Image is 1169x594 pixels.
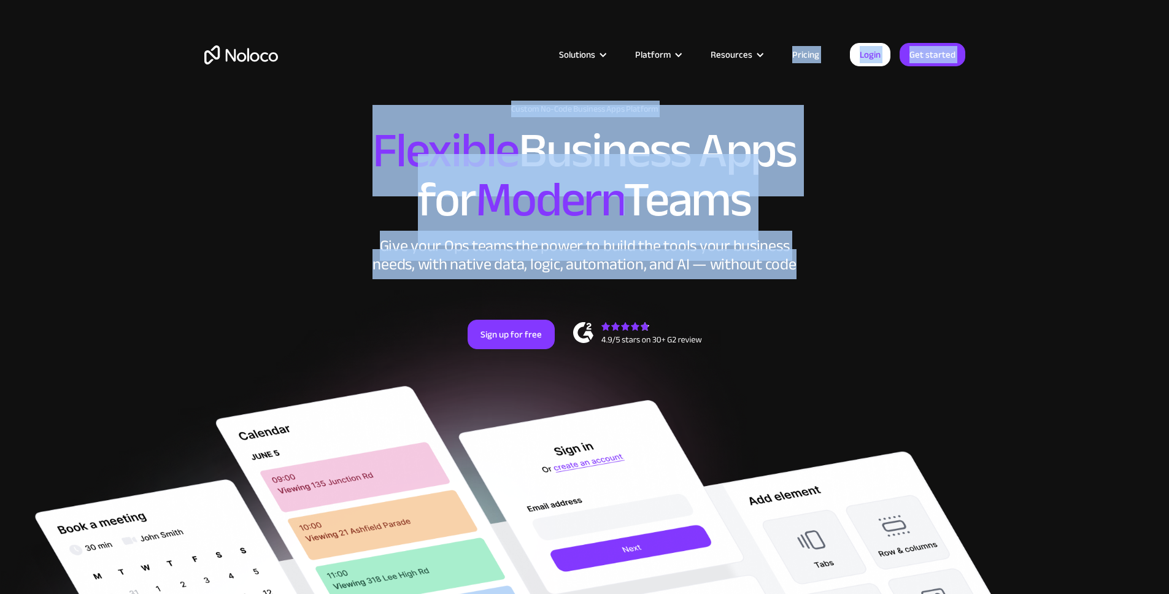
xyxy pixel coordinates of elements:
[777,47,835,63] a: Pricing
[476,154,623,245] span: Modern
[468,320,555,349] a: Sign up for free
[850,43,890,66] a: Login
[372,105,519,196] span: Flexible
[620,47,695,63] div: Platform
[900,43,965,66] a: Get started
[204,126,965,225] h2: Business Apps for Teams
[544,47,620,63] div: Solutions
[204,45,278,64] a: home
[559,47,595,63] div: Solutions
[695,47,777,63] div: Resources
[370,237,800,274] div: Give your Ops teams the power to build the tools your business needs, with native data, logic, au...
[635,47,671,63] div: Platform
[711,47,752,63] div: Resources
